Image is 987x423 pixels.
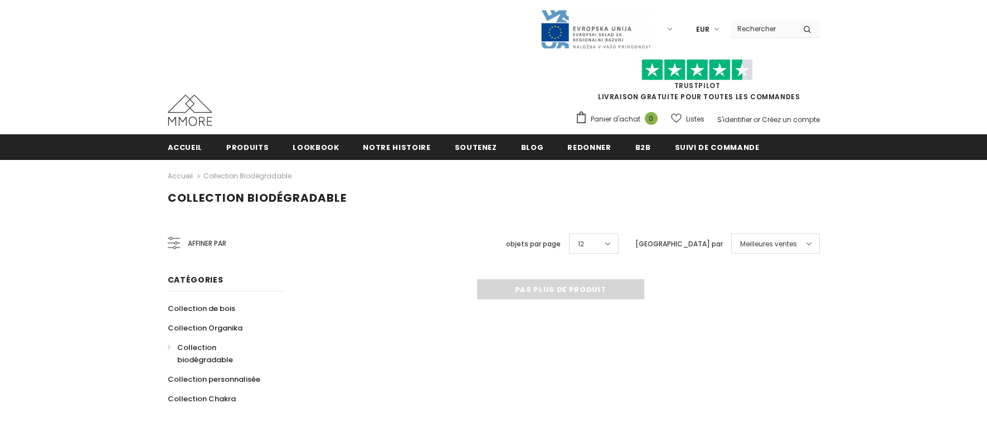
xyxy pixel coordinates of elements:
[168,323,242,333] span: Collection Organika
[731,21,795,37] input: Search Site
[177,342,233,365] span: Collection biodégradable
[753,115,760,124] span: or
[635,134,651,159] a: B2B
[740,239,797,250] span: Meilleures ventes
[168,389,236,409] a: Collection Chakra
[506,239,561,250] label: objets par page
[671,109,704,129] a: Listes
[641,59,753,81] img: Faites confiance aux étoiles pilotes
[168,299,235,318] a: Collection de bois
[168,134,203,159] a: Accueil
[675,142,760,153] span: Suivi de commande
[521,142,544,153] span: Blog
[696,24,709,35] span: EUR
[226,142,269,153] span: Produits
[293,142,339,153] span: Lookbook
[645,112,658,125] span: 0
[363,142,430,153] span: Notre histoire
[686,114,704,125] span: Listes
[455,142,497,153] span: soutenez
[168,369,260,389] a: Collection personnalisée
[540,9,651,50] img: Javni Razpis
[578,239,584,250] span: 12
[635,142,651,153] span: B2B
[674,81,721,90] a: TrustPilot
[521,134,544,159] a: Blog
[168,393,236,404] span: Collection Chakra
[762,115,820,124] a: Créez un compte
[168,374,260,385] span: Collection personnalisée
[168,274,223,285] span: Catégories
[567,134,611,159] a: Redonner
[293,134,339,159] a: Lookbook
[455,134,497,159] a: soutenez
[168,190,347,206] span: Collection biodégradable
[226,134,269,159] a: Produits
[591,114,640,125] span: Panier d'achat
[717,115,752,124] a: S'identifier
[168,95,212,126] img: Cas MMORE
[168,169,193,183] a: Accueil
[540,24,651,33] a: Javni Razpis
[567,142,611,153] span: Redonner
[635,239,723,250] label: [GEOGRAPHIC_DATA] par
[188,237,226,250] span: Affiner par
[575,111,663,128] a: Panier d'achat 0
[675,134,760,159] a: Suivi de commande
[168,142,203,153] span: Accueil
[168,338,273,369] a: Collection biodégradable
[168,318,242,338] a: Collection Organika
[363,134,430,159] a: Notre histoire
[575,64,820,101] span: LIVRAISON GRATUITE POUR TOUTES LES COMMANDES
[168,303,235,314] span: Collection de bois
[203,171,291,181] a: Collection biodégradable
